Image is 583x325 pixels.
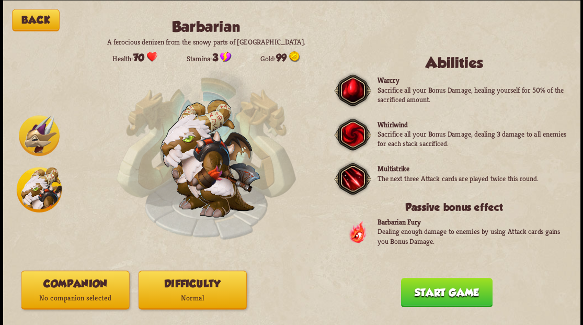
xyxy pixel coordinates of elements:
[161,100,260,217] img: Barbarian_Dragon.png
[341,201,566,212] h3: Passive bonus effect
[377,173,538,183] p: The next three Attack cards are played twice this round.
[19,115,60,156] img: Chevalier_Dragon_Icon.png
[377,164,538,173] p: Multistrike
[377,85,566,104] p: Sacrifice all your Bonus Damage, healing yourself for 50% of the sacrificed amount.
[334,116,371,153] img: Dark_Frame.png
[348,219,367,244] img: DragonFury.png
[21,271,129,309] button: CompanionNo companion selected
[341,54,566,71] h2: Abilities
[260,51,300,63] div: Gold:
[138,271,246,309] button: DifficultyNormal
[334,71,371,109] img: Dark_Frame.png
[12,9,60,31] button: Back
[377,217,566,227] p: Barbarian Fury
[98,18,314,35] h2: Barbarian
[139,290,246,305] p: Normal
[98,37,314,47] p: A ferocious denizen from the snowy parts of [GEOGRAPHIC_DATA].
[133,51,144,63] span: 70
[146,51,157,62] img: Heart.png
[16,167,61,212] img: Barbarian_Dragon_Icon.png
[220,51,231,62] img: Stamina_Icon.png
[160,99,260,217] img: Barbarian_Dragon.png
[276,51,287,63] span: 99
[212,51,218,63] span: 3
[289,51,300,62] img: Gold.png
[187,51,231,63] div: Stamina:
[401,277,492,307] button: Start game
[377,75,566,85] p: Warcry
[377,120,566,129] p: Whirlwind
[377,227,566,245] p: Dealing enough damage to enemies by using Attack cards gains you Bonus Damage.
[116,63,296,244] img: Enchantment_Altar.png
[21,290,129,305] p: No companion selected
[112,51,157,63] div: Health:
[377,129,566,148] p: Sacrifice all your Bonus Damage, dealing 3 damage to all enemies for each stack sacrificed.
[334,160,371,197] img: Dark_Frame.png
